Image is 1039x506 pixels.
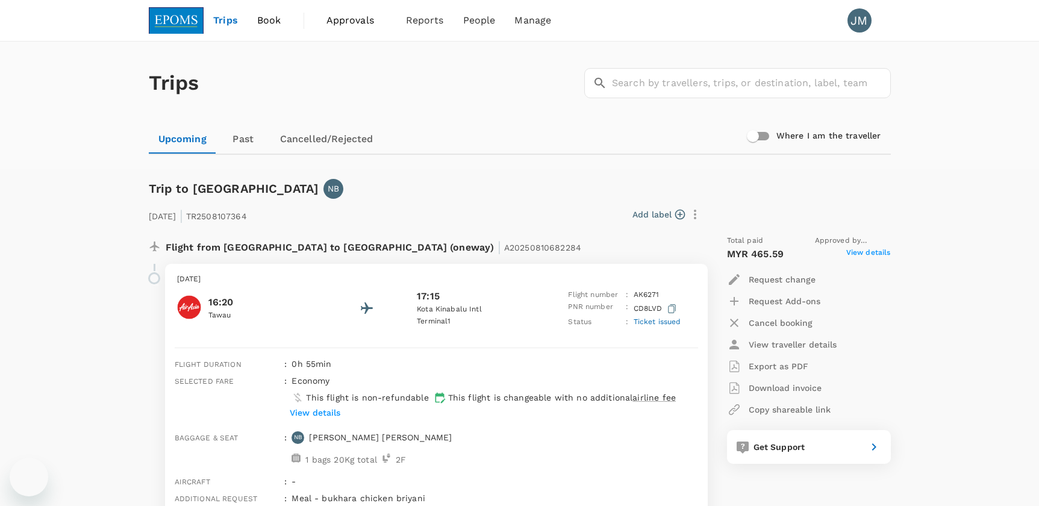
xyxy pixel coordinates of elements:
[179,207,183,224] span: |
[727,247,784,261] p: MYR 465.59
[328,183,339,195] p: NB
[279,470,287,487] div: :
[305,454,377,466] p: 1 bags 20Kg total
[279,487,287,504] div: :
[727,355,808,377] button: Export as PDF
[749,360,808,372] p: Export as PDF
[632,393,676,402] span: airline fee
[382,454,391,463] img: seat-icon
[309,431,452,443] p: [PERSON_NAME] [PERSON_NAME]
[292,454,301,463] img: baggage-icon
[568,289,621,301] p: Flight number
[175,360,242,369] span: Flight duration
[208,310,317,322] p: Tawau
[727,334,837,355] button: View traveller details
[727,290,820,312] button: Request Add-ons
[749,339,837,351] p: View traveller details
[216,125,270,154] a: Past
[149,125,216,154] a: Upcoming
[175,495,258,503] span: Additional request
[175,478,210,486] span: Aircraft
[754,442,805,452] span: Get Support
[626,301,628,316] p: :
[175,434,239,442] span: Baggage & seat
[406,13,444,28] span: Reports
[149,42,199,125] h1: Trips
[326,13,387,28] span: Approvals
[749,317,813,329] p: Cancel booking
[290,407,340,419] p: View details
[292,358,697,370] p: 0h 55min
[149,204,247,225] p: [DATE] TR2508107364
[727,377,822,399] button: Download invoice
[626,289,628,301] p: :
[177,295,201,319] img: AirAsia
[10,458,48,496] iframe: Button to launch messaging window
[626,316,628,328] p: :
[292,375,329,387] p: economy
[634,317,681,326] span: Ticket issued
[749,404,831,416] p: Copy shareable link
[504,243,581,252] span: A20250810682284
[727,312,813,334] button: Cancel booking
[498,239,501,255] span: |
[727,235,764,247] span: Total paid
[815,235,891,247] span: Approved by
[632,208,685,220] button: Add label
[448,392,676,404] p: This flight is changeable with no additional
[749,295,820,307] p: Request Add-ons
[279,426,287,470] div: :
[287,470,697,487] div: -
[749,273,816,286] p: Request change
[634,289,660,301] p: AK 6271
[396,454,406,466] p: 2 F
[149,179,319,198] h6: Trip to [GEOGRAPHIC_DATA]
[612,68,891,98] input: Search by travellers, trips, or destination, label, team
[749,382,822,394] p: Download invoice
[846,247,891,261] span: View details
[208,295,317,310] p: 16:20
[727,269,816,290] button: Request change
[776,130,881,143] h6: Where I am the traveller
[149,7,204,34] img: EPOMS SDN BHD
[213,13,238,28] span: Trips
[287,404,343,422] button: View details
[279,370,287,426] div: :
[287,487,697,504] div: Meal - bukhara chicken briyani
[847,8,872,33] div: JM
[279,353,287,370] div: :
[270,125,383,154] a: Cancelled/Rejected
[294,433,302,442] p: NB
[634,301,679,316] p: CD8LVD
[568,316,621,328] p: Status
[257,13,281,28] span: Book
[727,399,831,420] button: Copy shareable link
[177,273,696,286] p: [DATE]
[175,377,234,386] span: Selected fare
[514,13,551,28] span: Manage
[463,13,496,28] span: People
[417,304,525,316] p: Kota Kinabalu Intl
[166,235,582,257] p: Flight from [GEOGRAPHIC_DATA] to [GEOGRAPHIC_DATA] (oneway)
[417,316,525,328] p: Terminal 1
[417,289,440,304] p: 17:15
[568,301,621,316] p: PNR number
[306,392,428,404] p: This flight is non-refundable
